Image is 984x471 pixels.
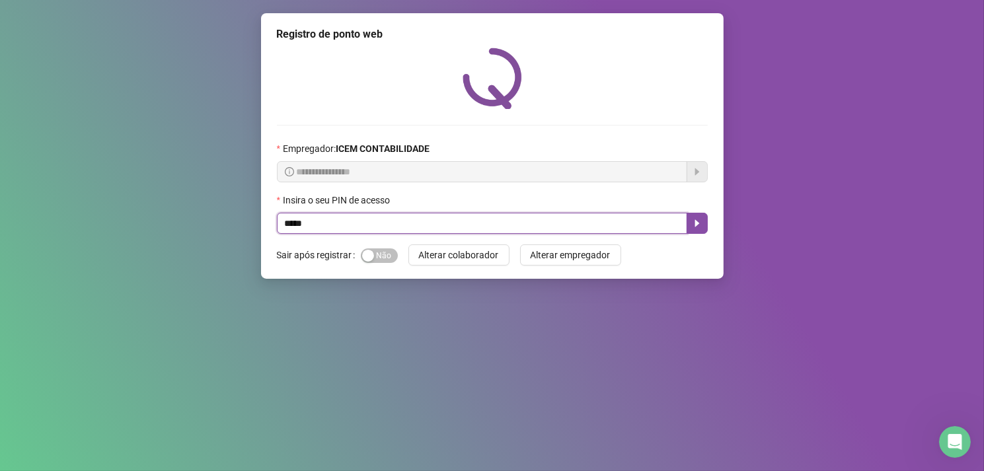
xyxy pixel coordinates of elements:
[285,167,294,176] span: info-circle
[531,248,611,262] span: Alterar empregador
[692,218,702,229] span: caret-right
[419,248,499,262] span: Alterar colaborador
[277,193,398,207] label: Insira o seu PIN de acesso
[939,426,971,458] iframe: Intercom live chat
[463,48,522,109] img: QRPoint
[520,244,621,266] button: Alterar empregador
[283,141,430,156] span: Empregador :
[277,26,708,42] div: Registro de ponto web
[277,244,361,266] label: Sair após registrar
[408,244,510,266] button: Alterar colaborador
[336,143,430,154] strong: ICEM CONTABILIDADE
